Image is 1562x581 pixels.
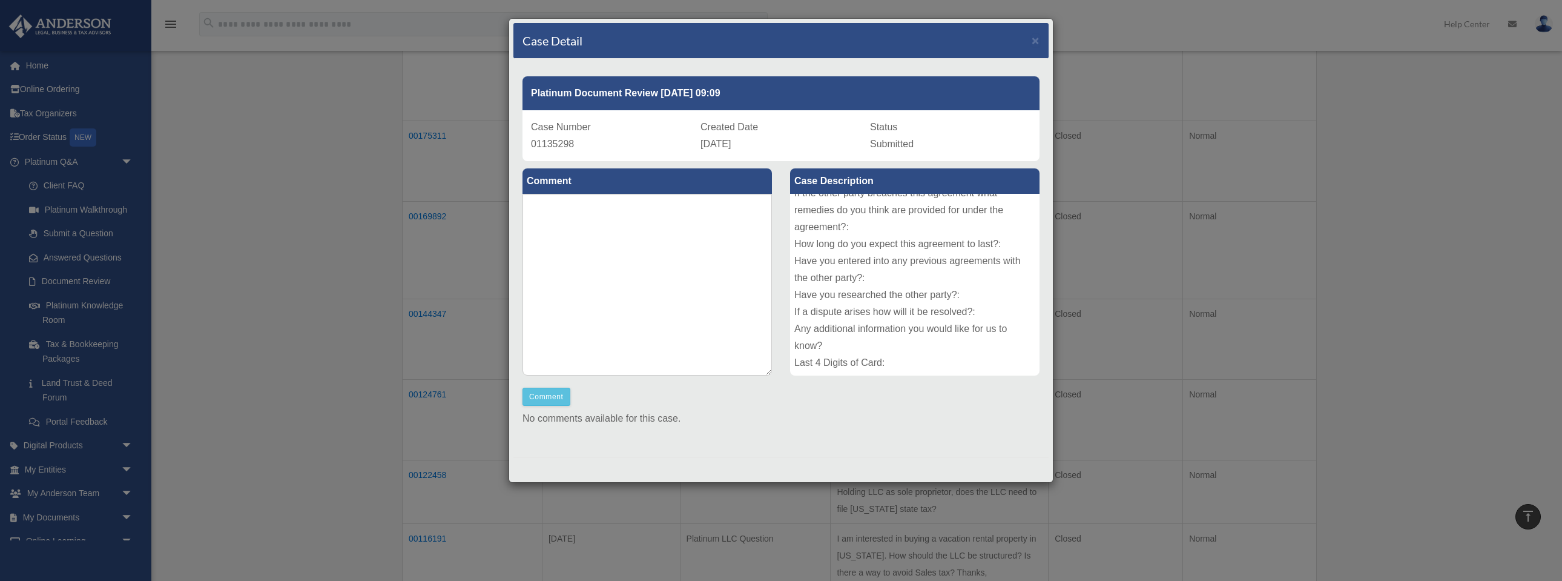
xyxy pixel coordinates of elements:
p: No comments available for this case. [522,410,1040,427]
span: 01135298 [531,139,574,149]
span: Created Date [700,122,758,132]
label: Case Description [790,168,1040,194]
span: Case Number [531,122,591,132]
h4: Case Detail [522,32,582,49]
span: [DATE] [700,139,731,149]
span: Submitted [870,139,914,149]
button: Close [1032,34,1040,47]
button: Comment [522,388,570,406]
div: Type of Document: Friendly Lien - Equity Stripping Document Title: Friendly Lien - Equity Strippi... [790,194,1040,376]
label: Comment [522,168,772,194]
span: × [1032,33,1040,47]
div: Platinum Document Review [DATE] 09:09 [522,76,1040,110]
span: Status [870,122,897,132]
